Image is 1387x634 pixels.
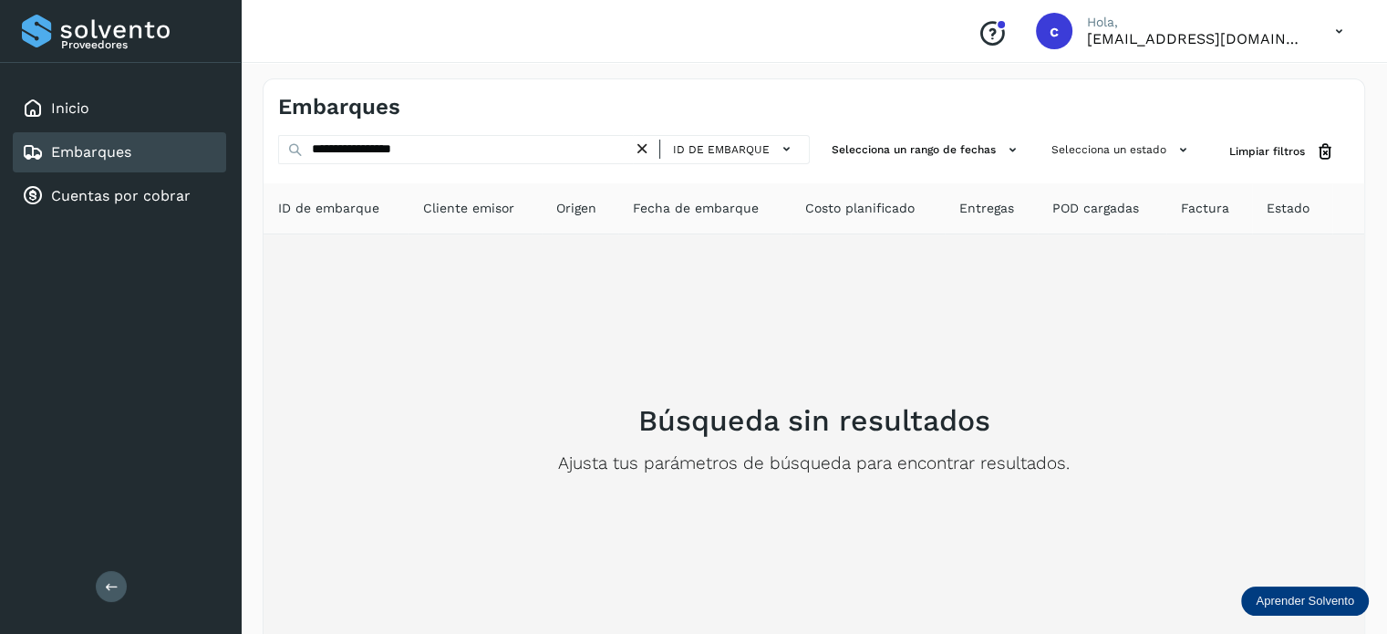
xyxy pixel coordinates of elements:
[1267,199,1309,218] span: Estado
[1181,199,1229,218] span: Factura
[423,199,514,218] span: Cliente emisor
[13,176,226,216] div: Cuentas por cobrar
[51,99,89,117] a: Inicio
[633,199,759,218] span: Fecha de embarque
[1229,143,1305,160] span: Limpiar filtros
[1052,199,1139,218] span: POD cargadas
[556,199,596,218] span: Origen
[51,143,131,161] a: Embarques
[805,199,915,218] span: Costo planificado
[1087,15,1306,30] p: Hola,
[558,453,1070,474] p: Ajusta tus parámetros de búsqueda para encontrar resultados.
[13,88,226,129] div: Inicio
[1087,30,1306,47] p: cuentasespeciales8_met@castores.com.mx
[1215,135,1350,169] button: Limpiar filtros
[824,135,1030,165] button: Selecciona un rango de fechas
[638,403,990,438] h2: Búsqueda sin resultados
[668,136,802,162] button: ID de embarque
[1241,587,1369,616] div: Aprender Solvento
[959,199,1014,218] span: Entregas
[1044,135,1200,165] button: Selecciona un estado
[51,187,191,204] a: Cuentas por cobrar
[673,141,770,158] span: ID de embarque
[61,38,219,51] p: Proveedores
[278,94,400,120] h4: Embarques
[278,199,379,218] span: ID de embarque
[13,132,226,172] div: Embarques
[1256,594,1354,608] p: Aprender Solvento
